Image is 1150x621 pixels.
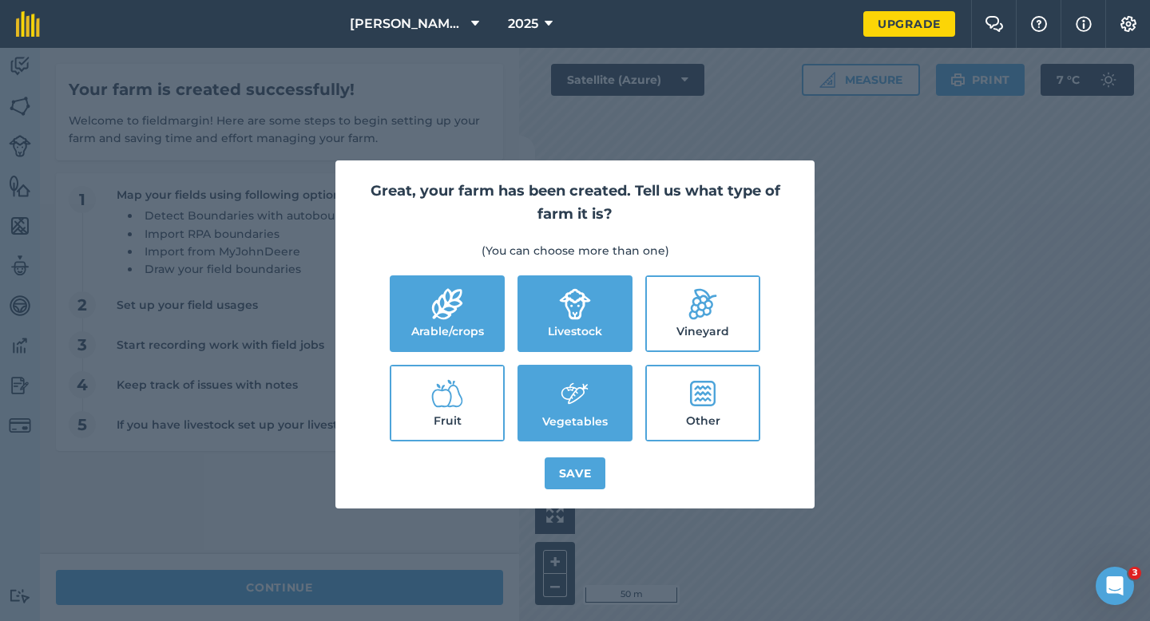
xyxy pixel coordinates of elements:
a: Upgrade [863,11,955,37]
label: Vegetables [519,366,631,440]
h2: Great, your farm has been created. Tell us what type of farm it is? [355,180,795,226]
span: 3 [1128,567,1141,579]
label: Other [647,366,759,440]
label: Livestock [519,277,631,350]
img: A question mark icon [1029,16,1049,32]
p: (You can choose more than one) [355,242,795,259]
img: A cog icon [1119,16,1138,32]
span: [PERSON_NAME] & Sons [350,14,465,34]
img: Two speech bubbles overlapping with the left bubble in the forefront [985,16,1004,32]
label: Vineyard [647,277,759,350]
img: fieldmargin Logo [16,11,40,37]
img: svg+xml;base64,PHN2ZyB4bWxucz0iaHR0cDovL3d3dy53My5vcmcvMjAwMC9zdmciIHdpZHRoPSIxNyIgaGVpZ2h0PSIxNy... [1076,14,1092,34]
label: Fruit [391,366,503,440]
iframe: Intercom live chat [1096,567,1134,605]
button: Save [545,457,606,489]
label: Arable/crops [391,277,503,350]
span: 2025 [508,14,538,34]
